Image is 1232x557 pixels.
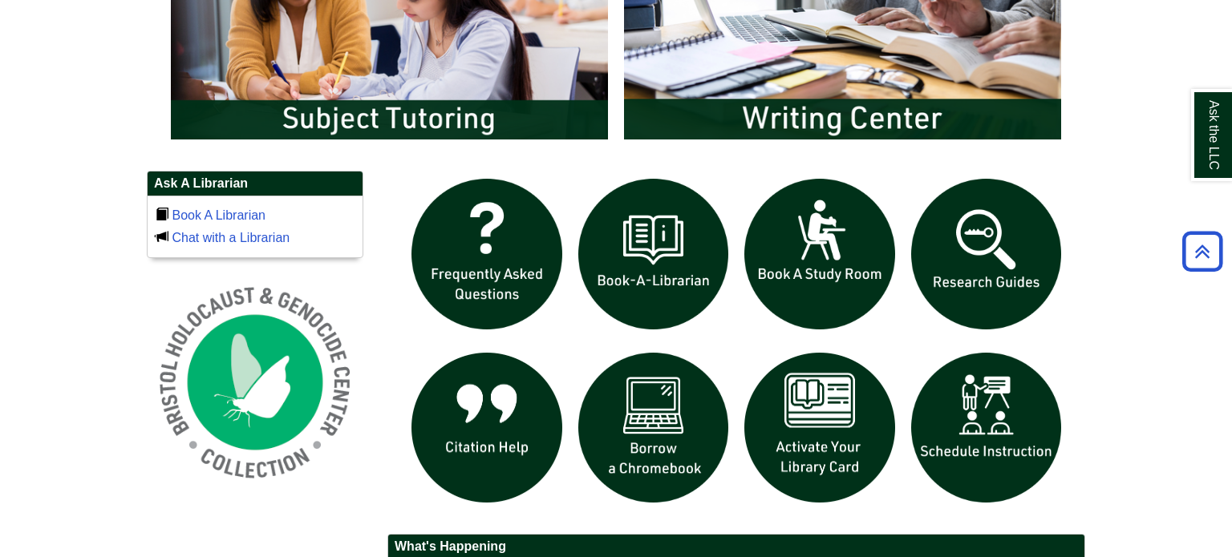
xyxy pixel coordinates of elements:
a: Chat with a Librarian [172,231,290,244]
img: frequently asked questions [403,171,570,337]
a: Book A Librarian [172,208,265,222]
img: Book a Librarian icon links to book a librarian web page [570,171,737,337]
a: Back to Top [1177,240,1228,262]
img: book a study room icon links to book a study room web page [736,171,903,337]
img: Borrow a chromebook icon links to the borrow a chromebook web page [570,345,737,511]
h2: Ask A Librarian [148,172,363,196]
div: slideshow [403,171,1069,518]
img: For faculty. Schedule Library Instruction icon links to form. [903,345,1070,511]
img: Holocaust and Genocide Collection [147,274,363,490]
img: activate Library Card icon links to form to activate student ID into library card [736,345,903,511]
img: citation help icon links to citation help guide page [403,345,570,511]
img: Research Guides icon links to research guides web page [903,171,1070,337]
